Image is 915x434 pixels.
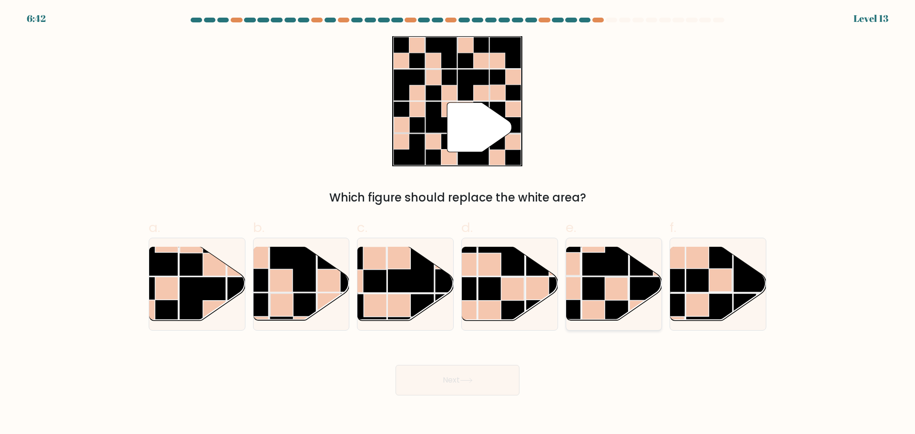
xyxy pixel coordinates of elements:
[461,218,473,237] span: d.
[447,102,512,152] g: "
[670,218,676,237] span: f.
[566,218,576,237] span: e.
[396,365,519,395] button: Next
[357,218,367,237] span: c.
[27,11,46,26] div: 6:42
[854,11,888,26] div: Level 13
[253,218,264,237] span: b.
[149,218,160,237] span: a.
[154,189,761,206] div: Which figure should replace the white area?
